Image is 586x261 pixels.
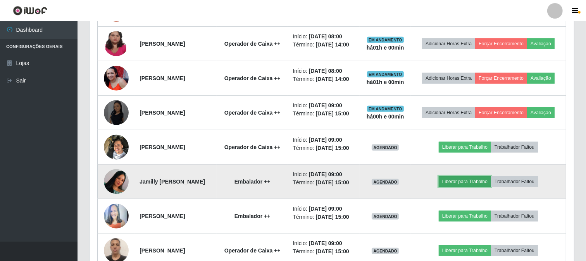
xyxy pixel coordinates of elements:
[104,154,129,209] img: 1699121577168.jpeg
[475,38,527,49] button: Forçar Encerramento
[372,179,399,185] span: AGENDADO
[309,137,342,143] time: [DATE] 09:00
[527,73,555,84] button: Avaliação
[140,213,185,219] strong: [PERSON_NAME]
[104,130,129,163] img: 1725217718320.jpeg
[309,68,342,74] time: [DATE] 08:00
[367,79,404,85] strong: há 01 h e 00 min
[527,38,555,49] button: Avaliação
[439,142,491,153] button: Liberar para Trabalho
[367,71,404,77] span: EM ANDAMENTO
[422,38,475,49] button: Adicionar Horas Extra
[372,248,399,254] span: AGENDADO
[491,211,538,222] button: Trabalhador Faltou
[234,179,271,185] strong: Embalador ++
[309,171,342,177] time: [DATE] 09:00
[316,41,349,48] time: [DATE] 14:00
[316,179,349,185] time: [DATE] 15:00
[367,37,404,43] span: EM ANDAMENTO
[104,199,129,232] img: 1737928843206.jpeg
[439,211,491,222] button: Liberar para Trabalho
[372,213,399,220] span: AGENDADO
[309,240,342,246] time: [DATE] 09:00
[140,144,185,150] strong: [PERSON_NAME]
[140,75,185,81] strong: [PERSON_NAME]
[309,102,342,108] time: [DATE] 09:00
[224,75,281,81] strong: Operador de Caixa ++
[224,247,281,254] strong: Operador de Caixa ++
[234,213,271,219] strong: Embalador ++
[439,176,491,187] button: Liberar para Trabalho
[422,73,475,84] button: Adicionar Horas Extra
[527,107,555,118] button: Avaliação
[293,205,355,213] li: Início:
[104,16,129,71] img: 1740101299384.jpeg
[140,41,185,47] strong: [PERSON_NAME]
[293,247,355,256] li: Término:
[140,247,185,254] strong: [PERSON_NAME]
[293,144,355,152] li: Término:
[140,110,185,116] strong: [PERSON_NAME]
[293,239,355,247] li: Início:
[316,76,349,82] time: [DATE] 14:00
[309,206,342,212] time: [DATE] 09:00
[224,144,281,150] strong: Operador de Caixa ++
[422,107,475,118] button: Adicionar Horas Extra
[293,75,355,83] li: Término:
[367,45,404,51] strong: há 01 h e 00 min
[309,33,342,39] time: [DATE] 08:00
[491,176,538,187] button: Trabalhador Faltou
[316,145,349,151] time: [DATE] 15:00
[475,73,527,84] button: Forçar Encerramento
[475,107,527,118] button: Forçar Encerramento
[367,106,404,112] span: EM ANDAMENTO
[293,41,355,49] li: Término:
[316,110,349,117] time: [DATE] 15:00
[316,214,349,220] time: [DATE] 15:00
[104,66,129,91] img: 1743338839822.jpeg
[13,6,47,15] img: CoreUI Logo
[293,179,355,187] li: Término:
[293,67,355,75] li: Início:
[491,245,538,256] button: Trabalhador Faltou
[316,248,349,254] time: [DATE] 15:00
[439,245,491,256] button: Liberar para Trabalho
[224,41,281,47] strong: Operador de Caixa ++
[104,100,129,125] img: 1753889006252.jpeg
[293,136,355,144] li: Início:
[293,213,355,221] li: Término:
[293,170,355,179] li: Início:
[367,113,404,120] strong: há 00 h e 00 min
[372,144,399,151] span: AGENDADO
[491,142,538,153] button: Trabalhador Faltou
[293,101,355,110] li: Início:
[293,33,355,41] li: Início:
[224,110,281,116] strong: Operador de Caixa ++
[140,179,205,185] strong: Jamilly [PERSON_NAME]
[293,110,355,118] li: Término:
